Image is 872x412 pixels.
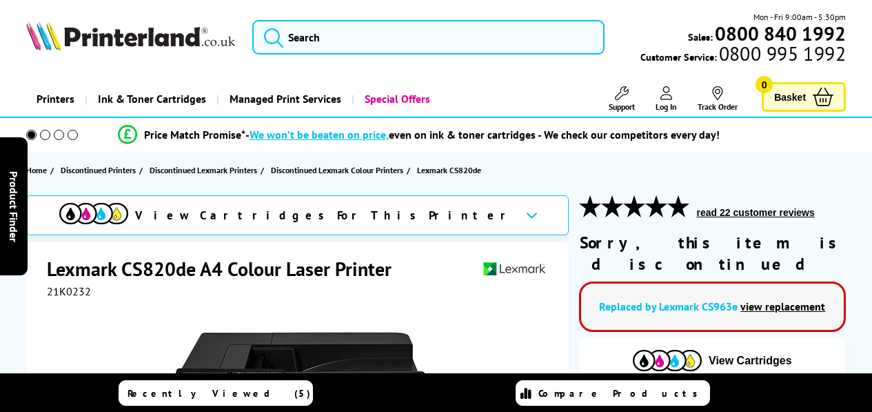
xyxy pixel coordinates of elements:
[698,86,738,112] a: Track Order
[656,86,677,112] a: Log In
[709,355,792,367] span: View Cartridges
[26,21,235,50] img: Printerland Logo
[417,163,481,177] span: Lexmark CS820de
[756,76,773,93] span: 0
[128,387,311,400] span: Recently Viewed (5)
[609,86,635,112] a: Support
[26,21,235,53] a: Printerland Logo
[85,81,216,117] a: Ink & Toner Cartridges
[483,256,546,282] img: Lexmark
[740,300,825,313] a: view replacement
[252,20,605,55] input: Search
[762,82,846,112] a: Basket 0
[609,101,635,112] span: Support
[271,163,403,177] span: Discontinued Lexmark Colour Printers
[144,128,245,141] span: Price Match Promise*
[61,163,136,177] span: Discontinued Printers
[516,380,710,406] a: Compare Products
[26,81,85,117] a: Printers
[538,387,705,400] span: Compare Products
[713,27,846,40] a: 0800 840 1992
[715,21,846,46] b: 0800 840 1992
[47,284,91,298] span: 21K0232
[150,163,257,177] span: Discontinued Lexmark Printers
[271,163,407,177] a: Discontinued Lexmark Colour Printers
[753,10,846,23] span: Mon - Fri 9:00am - 5:30pm
[589,349,835,372] button: View Cartridges
[26,163,47,177] span: Home
[693,206,819,219] button: read 22 customer reviews
[61,163,139,177] a: Discontinued Printers
[98,81,206,117] span: Ink & Toner Cartridges
[135,208,514,223] span: View Cartridges For This Printer
[250,128,389,141] span: We won’t be beaten on price,
[150,163,261,177] a: Discontinued Lexmark Printers
[7,170,21,242] span: Product Finder
[717,47,846,60] span: 0800 995 1992
[688,30,713,43] span: Sales:
[216,81,352,117] a: Managed Print Services
[352,81,440,117] a: Special Offers
[119,380,313,406] a: Recently Viewed (5)
[26,163,50,177] a: Home
[633,350,702,371] img: Cartridges
[7,123,831,147] li: modal_Promise
[599,300,738,313] a: Replaced by Lexmark CS963e
[579,232,846,275] div: Sorry, this item is discontinued
[656,101,677,112] span: Log In
[774,88,806,106] span: Basket
[245,128,720,141] div: - even on ink & toner cartridges - We check our competitors every day!
[640,47,846,63] span: Customer Service:
[417,163,485,177] a: Lexmark CS820de
[59,203,128,224] img: View Cartridges
[47,256,405,282] h1: Lexmark CS820de A4 Colour Laser Printer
